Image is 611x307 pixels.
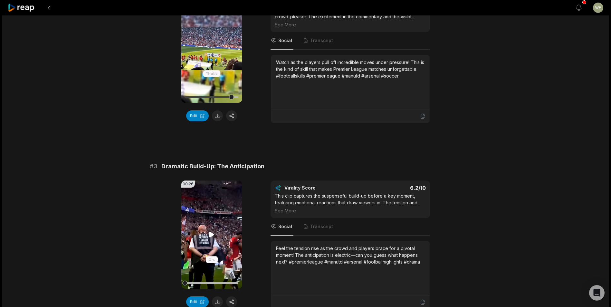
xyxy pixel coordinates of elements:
[276,59,425,79] div: Watch as the players pull off incredible moves under pressure! This is the kind of skill that mak...
[278,37,292,44] span: Social
[589,285,605,301] div: Open Intercom Messenger
[181,181,242,289] video: Your browser does not support mp4 format.
[186,110,209,121] button: Edit
[276,245,425,265] div: Feel the tension rise as the crowd and players brace for a pivotal moment! The anticipation is el...
[275,192,426,214] div: This clip captures the suspenseful build-up before a key moment, featuring emotional reactions th...
[150,162,158,171] span: # 3
[161,162,264,171] span: Dramatic Build-Up: The Anticipation
[278,223,292,230] span: Social
[271,32,430,50] nav: Tabs
[271,218,430,236] nav: Tabs
[310,223,333,230] span: Transcript
[310,37,333,44] span: Transcript
[275,207,426,214] div: See More
[284,185,354,191] div: Virality Score
[275,21,426,28] div: See More
[357,185,426,191] div: 6.2 /10
[275,6,426,28] div: The segment highlights impressive technical ability, which is always a crowd-pleaser. The excitem...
